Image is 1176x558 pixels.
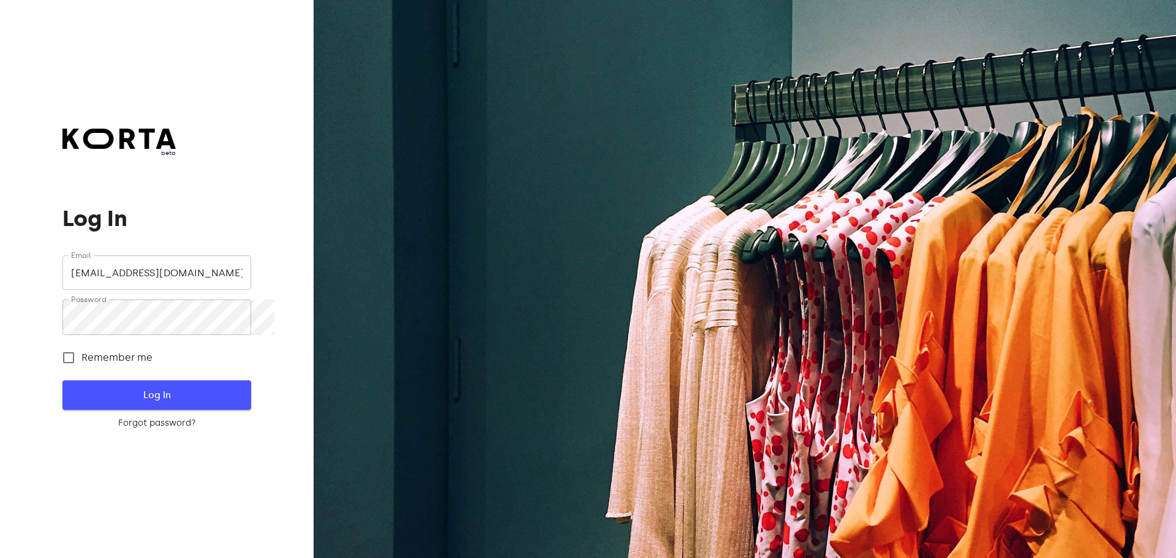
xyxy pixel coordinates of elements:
[62,129,176,149] img: Korta
[82,387,231,403] span: Log In
[62,149,176,157] span: beta
[62,380,251,410] button: Log In
[81,350,153,365] span: Remember me
[62,129,176,157] a: beta
[62,206,251,231] h1: Log In
[62,417,251,429] a: Forgot password?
